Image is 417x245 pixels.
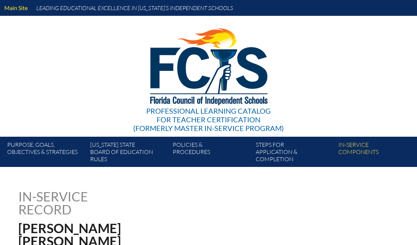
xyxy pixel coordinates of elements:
a: Purpose, goals,objectives & strategies [4,140,87,167]
a: Steps forapplication & completion [253,140,335,167]
a: Main Site [1,3,31,13]
a: [US_STATE] StateBoard of Education rules [87,140,170,167]
img: FCISlogo221.eps [134,16,283,114]
a: Professional Learning Catalog for Teacher Certification(formerly Master In-service Program) [130,14,287,134]
span: for Teacher Certification [157,115,260,124]
div: Professional Learning Catalog (formerly Master In-service Program) [133,106,284,132]
h1: In-service record [18,190,163,216]
a: Policies &Procedures [170,140,252,167]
